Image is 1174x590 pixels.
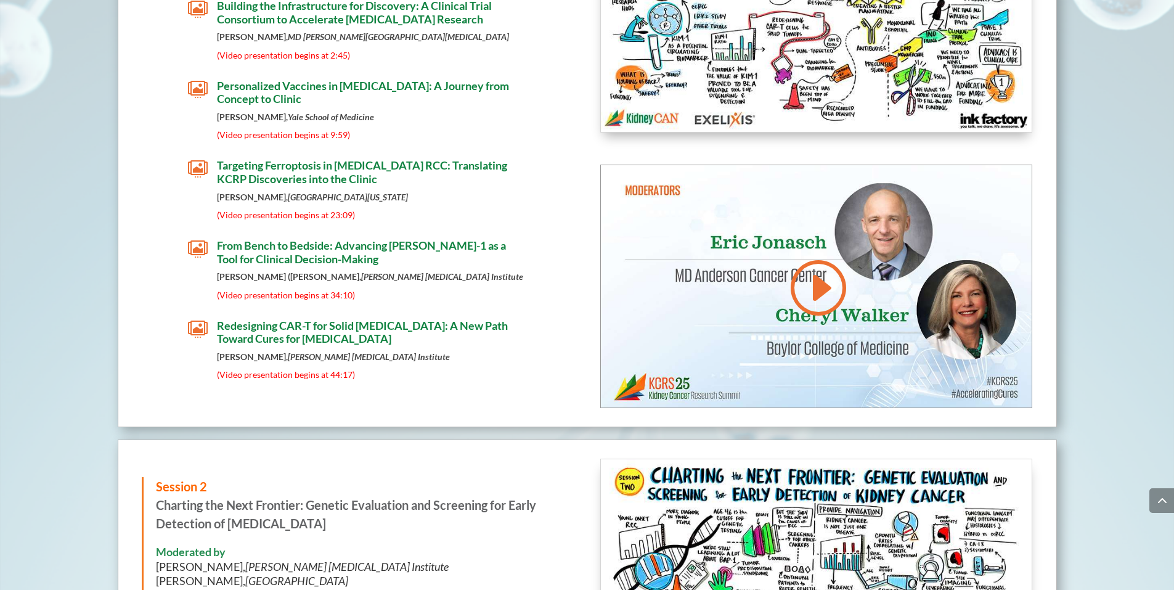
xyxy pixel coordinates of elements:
[156,479,207,494] span: Session 2
[217,158,507,186] span: Targeting Ferroptosis in [MEDICAL_DATA] RCC: Translating KCRP Discoveries into the Clinic
[217,192,408,202] strong: [PERSON_NAME],
[188,80,208,99] span: 
[217,239,506,266] span: From Bench to Bedside: Advancing [PERSON_NAME]-1 as a Tool for Clinical Decision-Making
[217,79,509,106] span: Personalized Vaccines in [MEDICAL_DATA]: A Journey from Concept to Clinic
[245,574,348,588] em: [GEOGRAPHIC_DATA]
[217,210,355,220] span: (Video presentation begins at 23:09)
[217,319,508,346] span: Redesigning CAR-T for Solid [MEDICAL_DATA]: A New Path Toward Cures for [MEDICAL_DATA]
[245,560,449,573] em: [PERSON_NAME] [MEDICAL_DATA] Institute
[361,271,523,282] em: [PERSON_NAME] [MEDICAL_DATA] Institute
[188,319,208,339] span: 
[288,351,450,362] em: [PERSON_NAME] [MEDICAL_DATA] Institute
[217,50,350,60] span: (Video presentation begins at 2:45)
[217,351,450,362] strong: [PERSON_NAME],
[217,290,355,300] span: (Video presentation begins at 34:10)
[217,112,374,122] strong: [PERSON_NAME],
[217,271,523,282] strong: [PERSON_NAME] ([PERSON_NAME],
[156,560,449,588] span: [PERSON_NAME], [PERSON_NAME],
[217,369,355,380] span: (Video presentation begins at 44:17)
[217,31,509,42] strong: [PERSON_NAME],
[217,129,350,140] span: (Video presentation begins at 9:59)
[156,545,226,559] strong: Moderated by
[188,239,208,259] span: 
[188,159,208,179] span: 
[156,498,536,531] strong: Charting the Next Frontier: Genetic Evaluation and Screening for Early Detection of [MEDICAL_DATA]
[288,112,374,122] em: Yale School of Medicine
[288,31,509,42] em: MD [PERSON_NAME][GEOGRAPHIC_DATA][MEDICAL_DATA]
[288,192,408,202] em: [GEOGRAPHIC_DATA][US_STATE]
